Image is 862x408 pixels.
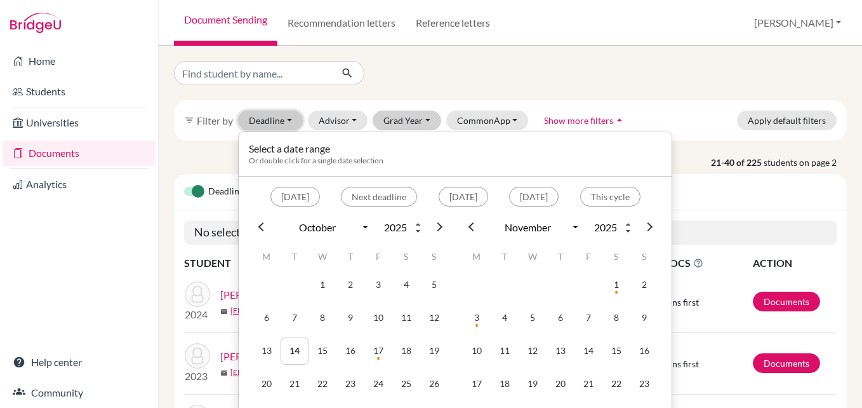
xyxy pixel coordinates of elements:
[753,292,820,311] a: Documents
[184,255,379,271] th: STUDENT
[630,271,658,299] td: 2
[711,156,764,169] strong: 21-40 of 225
[341,187,417,207] button: Next deadline
[602,304,630,332] td: 8
[364,271,392,299] td: 3
[308,304,336,332] td: 8
[185,282,210,307] img: Arrieta Herrera, Ximena Maria
[509,187,559,207] button: [DATE]
[630,243,658,271] th: S
[336,370,364,398] td: 23
[220,287,381,303] a: [PERSON_NAME] [PERSON_NAME]
[392,337,420,365] td: 18
[249,156,383,165] span: Or double click for a single date selection
[230,305,358,316] a: [EMAIL_ADDRESS][DOMAIN_NAME]
[281,243,308,271] th: T
[420,271,448,299] td: 5
[630,304,658,332] td: 9
[463,337,491,365] td: 10
[230,367,358,378] a: [EMAIL_ADDRESS][DOMAIN_NAME]
[491,243,519,271] th: T
[420,337,448,365] td: 19
[253,370,281,398] td: 20
[308,271,336,299] td: 1
[184,221,837,245] h5: No selected deadline
[737,111,837,130] button: Apply default filters
[253,304,281,332] td: 6
[613,114,626,126] i: arrow_drop_up
[220,308,228,315] span: mail
[3,380,156,405] a: Community
[174,61,331,85] input: Find student by name...
[336,243,364,271] th: T
[491,337,519,365] td: 11
[574,243,602,271] th: F
[533,111,637,130] button: Show more filtersarrow_drop_up
[184,115,194,125] i: filter_list
[281,370,308,398] td: 21
[270,187,320,207] button: [DATE]
[253,337,281,365] td: 13
[185,307,210,322] p: 2024
[602,370,630,398] td: 22
[308,370,336,398] td: 22
[392,243,420,271] th: S
[491,370,519,398] td: 18
[519,337,547,365] td: 12
[308,337,336,365] td: 15
[281,337,308,365] td: 14
[336,304,364,332] td: 9
[220,349,300,364] a: [PERSON_NAME]
[748,11,847,35] button: [PERSON_NAME]
[3,110,156,135] a: Universities
[308,111,368,130] button: Advisor
[420,370,448,398] td: 26
[3,350,156,375] a: Help center
[336,271,364,299] td: 2
[602,337,630,365] td: 15
[185,343,210,369] img: Arriola, carla
[392,370,420,398] td: 25
[574,304,602,332] td: 7
[3,48,156,74] a: Home
[439,187,488,207] button: [DATE]
[547,370,574,398] td: 20
[336,337,364,365] td: 16
[364,337,392,365] td: 17
[614,255,752,271] span: PENDING DOCS
[3,172,156,197] a: Analytics
[519,370,547,398] td: 19
[463,243,491,271] th: M
[574,370,602,398] td: 21
[491,304,519,332] td: 4
[463,304,491,332] td: 3
[197,114,233,126] span: Filter by
[519,304,547,332] td: 5
[392,304,420,332] td: 11
[281,304,308,332] td: 7
[602,243,630,271] th: S
[364,370,392,398] td: 24
[185,369,210,384] p: 2023
[3,79,156,104] a: Students
[253,243,281,271] th: M
[544,115,613,126] span: Show more filters
[420,243,448,271] th: S
[220,369,228,377] span: mail
[519,243,547,271] th: W
[392,271,420,299] td: 4
[463,370,491,398] td: 17
[574,337,602,365] td: 14
[602,271,630,299] td: 1
[308,243,336,271] th: W
[373,111,441,130] button: Grad Year
[547,304,574,332] td: 6
[630,370,658,398] td: 23
[3,140,156,166] a: Documents
[364,304,392,332] td: 10
[10,13,61,33] img: Bridge-U
[547,337,574,365] td: 13
[630,337,658,365] td: 16
[420,304,448,332] td: 12
[764,156,847,169] span: students on page 2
